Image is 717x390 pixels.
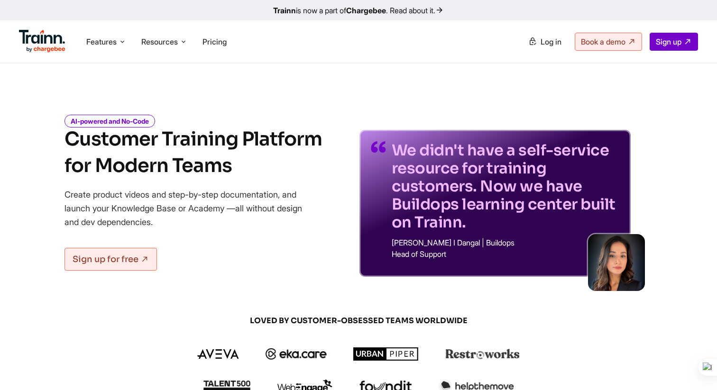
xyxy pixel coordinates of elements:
[392,239,619,246] p: [PERSON_NAME] I Dangal | Buildops
[64,188,316,229] p: Create product videos and step-by-step documentation, and launch your Knowledge Base or Academy —...
[581,37,625,46] span: Book a demo
[353,347,419,361] img: urbanpiper logo
[141,36,178,47] span: Resources
[575,33,642,51] a: Book a demo
[64,115,155,127] i: AI-powered and No-Code
[523,33,567,50] a: Log in
[445,349,520,359] img: restroworks logo
[371,141,386,153] img: quotes-purple.41a7099.svg
[588,234,645,291] img: sabina-buildops.d2e8138.png
[346,6,386,15] b: Chargebee
[19,30,65,53] img: Trainn Logo
[656,37,681,46] span: Sign up
[64,126,322,179] h1: Customer Training Platform for Modern Teams
[197,349,239,359] img: aveva logo
[273,6,296,15] b: Trainn
[392,250,619,258] p: Head of Support
[86,36,117,47] span: Features
[650,33,698,51] a: Sign up
[266,348,327,360] img: ekacare logo
[541,37,561,46] span: Log in
[202,37,227,46] a: Pricing
[131,316,586,326] span: LOVED BY CUSTOMER-OBSESSED TEAMS WORLDWIDE
[64,248,157,271] a: Sign up for free
[392,141,619,231] p: We didn't have a self-service resource for training customers. Now we have Buildops learning cent...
